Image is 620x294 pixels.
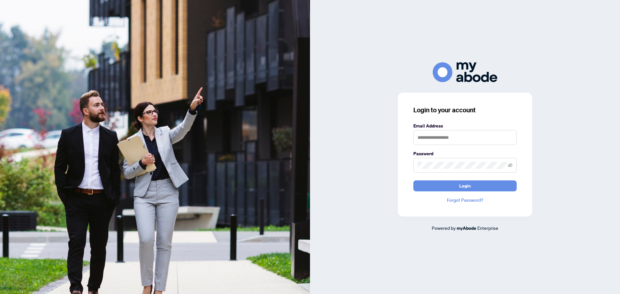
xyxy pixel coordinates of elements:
[413,150,517,157] label: Password
[457,225,476,232] a: myAbode
[477,225,498,231] span: Enterprise
[433,62,497,82] img: ma-logo
[459,181,471,191] span: Login
[413,180,517,191] button: Login
[413,122,517,129] label: Email Address
[413,106,517,115] h3: Login to your account
[508,163,512,167] span: eye-invisible
[413,197,517,204] a: Forgot Password?
[432,225,456,231] span: Powered by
